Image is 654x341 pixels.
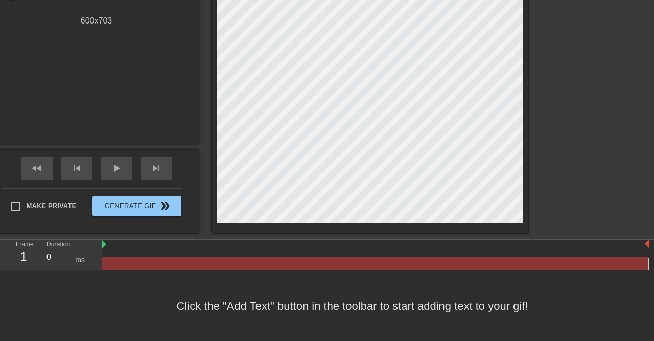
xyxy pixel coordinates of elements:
[8,240,39,269] div: Frame
[150,162,162,174] span: skip_next
[75,255,85,265] div: ms
[97,200,177,212] span: Generate Gif
[110,162,123,174] span: play_arrow
[16,247,31,266] div: 1
[71,162,83,174] span: skip_previous
[159,200,171,212] span: double_arrow
[27,201,77,211] span: Make Private
[645,240,649,248] img: bound-end.png
[92,196,181,216] button: Generate Gif
[46,242,70,248] label: Duration
[31,162,43,174] span: fast_rewind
